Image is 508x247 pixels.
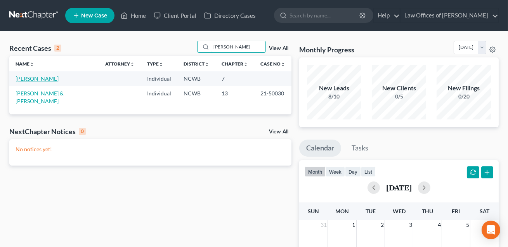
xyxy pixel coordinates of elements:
input: Search by name... [290,8,361,22]
i: unfold_more [281,62,285,67]
span: 31 [320,220,328,230]
a: Chapterunfold_more [222,61,248,67]
td: 13 [215,86,254,108]
a: Districtunfold_more [184,61,209,67]
a: Tasks [345,140,375,157]
a: Client Portal [150,9,200,22]
div: 0/20 [437,93,491,100]
span: Mon [335,208,349,214]
i: unfold_more [243,62,248,67]
td: Individual [141,71,177,86]
span: 2 [380,220,385,230]
i: unfold_more [159,62,163,67]
td: 21-50030 [254,86,291,108]
span: Tue [366,208,376,214]
a: Directory Cases [200,9,260,22]
span: Wed [393,208,406,214]
a: Help [374,9,400,22]
a: Typeunfold_more [147,61,163,67]
a: Case Nounfold_more [260,61,285,67]
div: New Filings [437,84,491,93]
a: Home [117,9,150,22]
span: Fri [452,208,460,214]
button: day [345,166,361,177]
h2: [DATE] [386,183,412,192]
button: list [361,166,376,177]
td: NCWB [177,86,215,108]
span: 1 [352,220,356,230]
a: Attorneyunfold_more [105,61,135,67]
div: Recent Cases [9,43,61,53]
span: 3 [408,220,413,230]
span: 5 [465,220,470,230]
td: Individual [141,86,177,108]
a: Law Offices of [PERSON_NAME] [401,9,498,22]
a: [PERSON_NAME] & [PERSON_NAME] [16,90,64,104]
button: week [326,166,345,177]
a: View All [269,46,288,51]
a: [PERSON_NAME] [16,75,59,82]
span: New Case [81,13,107,19]
a: View All [269,129,288,135]
i: unfold_more [130,62,135,67]
div: 2 [54,45,61,52]
span: Sun [308,208,319,214]
div: Open Intercom Messenger [482,221,500,239]
input: Search by name... [211,41,265,52]
td: 7 [215,71,254,86]
div: 8/10 [307,93,361,100]
div: 0 [79,128,86,135]
div: New Leads [307,84,361,93]
span: 6 [494,220,499,230]
a: Calendar [299,140,341,157]
div: New Clients [372,84,426,93]
span: Sat [480,208,489,214]
p: No notices yet! [16,145,285,153]
i: unfold_more [29,62,34,67]
span: Thu [422,208,433,214]
div: 0/5 [372,93,426,100]
a: Nameunfold_more [16,61,34,67]
span: 4 [437,220,442,230]
i: unfold_more [205,62,209,67]
td: NCWB [177,71,215,86]
div: NextChapter Notices [9,127,86,136]
button: month [305,166,326,177]
h3: Monthly Progress [299,45,354,54]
